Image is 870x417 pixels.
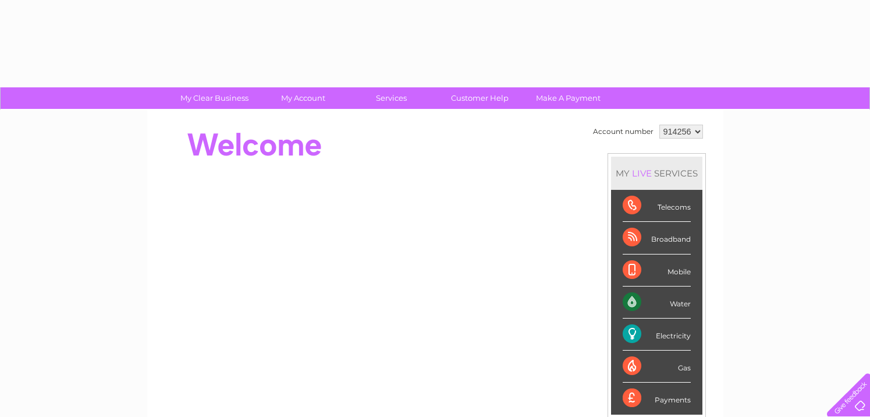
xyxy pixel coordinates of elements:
div: Mobile [623,255,691,287]
a: Customer Help [432,87,528,109]
div: Gas [623,351,691,383]
a: My Account [255,87,351,109]
div: Payments [623,383,691,414]
div: Electricity [623,319,691,351]
a: Services [343,87,439,109]
a: Make A Payment [520,87,616,109]
div: Water [623,287,691,319]
div: Broadband [623,222,691,254]
div: LIVE [630,168,654,179]
td: Account number [590,122,656,142]
a: My Clear Business [166,87,262,109]
div: Telecoms [623,190,691,222]
div: MY SERVICES [611,157,702,190]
